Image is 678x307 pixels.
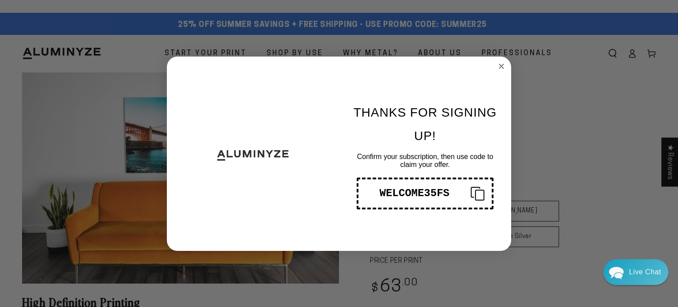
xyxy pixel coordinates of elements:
[357,178,493,209] button: Copy coupon code
[603,259,668,285] div: Chat widget toggle
[496,61,507,72] button: Close dialog
[357,153,493,168] span: Confirm your subscription, then use code to claim your offer.
[354,106,497,142] span: THANKS FOR SIGNING UP!
[167,57,339,251] img: 9ecd265b-d499-4fda-aba9-c0e7e2342436.png
[365,187,463,199] div: WELCOME35FS
[629,259,661,285] div: Contact Us Directly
